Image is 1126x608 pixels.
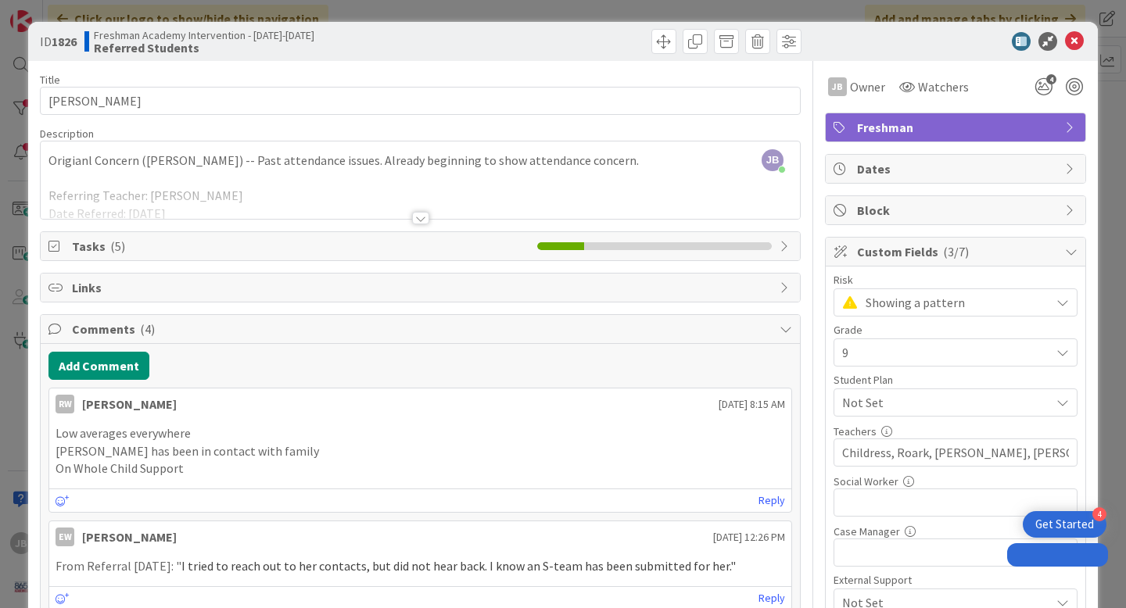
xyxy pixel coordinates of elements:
[866,291,1042,313] span: Showing a pattern
[842,393,1050,412] span: Not Set
[828,77,847,96] div: JB
[181,558,736,574] span: I tried to reach out to her contacts, but did not hear back. I know an S-team has been submitted ...
[56,557,785,575] p: From Referral [DATE]: "
[834,274,1078,285] div: Risk
[40,87,801,115] input: type card name here...
[56,395,74,413] div: RW
[918,77,969,96] span: Watchers
[48,352,149,380] button: Add Comment
[1023,511,1106,538] div: Open Get Started checklist, remaining modules: 4
[40,32,77,51] span: ID
[857,118,1057,137] span: Freshman
[1092,507,1106,521] div: 4
[40,73,60,87] label: Title
[758,491,785,510] a: Reply
[56,424,785,442] p: Low averages everywhere
[72,320,772,338] span: Comments
[94,29,314,41] span: Freshman Academy Intervention - [DATE]-[DATE]
[834,374,1078,385] div: Student Plan
[834,474,898,488] label: Social Worker
[857,159,1057,178] span: Dates
[1046,74,1056,84] span: 4
[713,529,785,545] span: [DATE] 12:26 PM
[834,574,1078,585] div: External Support
[1035,517,1094,532] div: Get Started
[140,321,155,337] span: ( 4 )
[94,41,314,54] b: Referred Students
[72,237,529,256] span: Tasks
[850,77,885,96] span: Owner
[834,424,877,438] label: Teachers
[56,442,785,460] p: [PERSON_NAME] has been in contact with family
[40,127,94,141] span: Description
[82,528,177,546] div: [PERSON_NAME]
[52,34,77,49] b: 1826
[857,242,1057,261] span: Custom Fields
[48,152,792,170] p: Origianl Concern ([PERSON_NAME]) -- Past attendance issues. Already beginning to show attendance ...
[943,244,969,259] span: ( 3/7 )
[82,395,177,413] div: [PERSON_NAME]
[72,278,772,297] span: Links
[762,149,784,171] span: JB
[56,460,785,477] p: On Whole Child Support
[834,324,1078,335] div: Grade
[719,396,785,413] span: [DATE] 8:15 AM
[842,342,1042,363] span: 9
[110,238,125,254] span: ( 5 )
[56,528,74,546] div: EW
[834,524,900,538] label: Case Manager
[758,588,785,608] a: Reply
[857,201,1057,220] span: Block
